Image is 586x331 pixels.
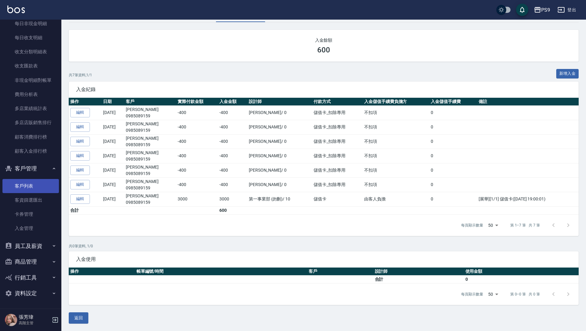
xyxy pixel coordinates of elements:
button: 返回 [69,312,88,324]
td: [PERSON_NAME] [124,177,176,192]
td: 不扣項 [363,163,429,177]
td: [PERSON_NAME] / 0 [247,163,312,177]
td: [PERSON_NAME] / 0 [247,177,312,192]
a: 多店店販銷售排行 [2,116,59,130]
td: 合計 [373,275,464,283]
td: 由客人負擔 [363,192,429,206]
a: 編輯 [70,165,90,175]
td: -400 [176,149,218,163]
a: 編輯 [70,180,90,189]
p: 共 0 筆資料, 1 / 0 [69,243,579,249]
td: [DATE] [102,105,124,120]
img: Logo [7,6,25,13]
td: -400 [176,177,218,192]
th: 帳單編號/時間 [135,268,307,276]
td: -400 [176,134,218,149]
td: [PERSON_NAME] [124,163,176,177]
a: 每日收支明細 [2,31,59,45]
a: 編輯 [70,137,90,146]
a: 卡券管理 [2,207,59,221]
td: 儲值卡_扣除專用 [312,105,363,120]
td: [DATE] [102,134,124,149]
td: [PERSON_NAME] [124,120,176,134]
td: [PERSON_NAME] / 0 [247,149,312,163]
td: 不扣項 [363,134,429,149]
td: -400 [176,163,218,177]
th: 客戶 [307,268,373,276]
th: 使用金額 [464,268,579,276]
a: 每日非現金明細 [2,17,59,31]
td: 3000 [218,192,247,206]
a: 多店業績統計表 [2,101,59,116]
th: 設計師 [373,268,464,276]
td: 儲值卡_扣除專用 [312,149,363,163]
p: 0985089159 [126,142,175,148]
th: 客戶 [124,98,176,106]
td: -400 [176,120,218,134]
span: 入金使用 [76,256,571,262]
th: 日期 [102,98,124,106]
a: 費用分析表 [2,87,59,101]
th: 入金儲值手續費 [429,98,477,106]
th: 入金金額 [218,98,247,106]
td: -400 [218,149,247,163]
td: 儲值卡 [312,192,363,206]
td: 600 [218,206,247,214]
td: [DATE] [102,149,124,163]
p: 0985089159 [126,156,175,162]
td: [PERSON_NAME] [124,134,176,149]
p: 第 0–0 筆 共 0 筆 [510,291,540,297]
p: 高階主管 [19,320,50,326]
h5: 張芳瑋 [19,314,50,320]
div: 50 [486,286,500,302]
p: 0985089159 [126,127,175,134]
td: 不扣項 [363,105,429,120]
button: save [516,4,528,16]
a: 編輯 [70,194,90,204]
td: 3000 [176,192,218,206]
span: 入金紀錄 [76,86,571,93]
td: 儲值卡_扣除專用 [312,163,363,177]
a: 編輯 [70,108,90,117]
td: [展華][1/1] 儲值卡([DATE] 19:00:01) [477,192,579,206]
td: -400 [176,105,218,120]
a: 客戶列表 [2,179,59,193]
td: 0 [429,105,477,120]
th: 備註 [477,98,579,106]
td: [PERSON_NAME] [124,149,176,163]
th: 實際付款金額 [176,98,218,106]
button: PS9 [531,4,553,16]
button: 客戶管理 [2,161,59,177]
a: 編輯 [70,151,90,161]
td: [DATE] [102,177,124,192]
p: 0985089159 [126,199,175,206]
td: 第一事業部 (勿刪) / 10 [247,192,312,206]
p: 0985089159 [126,113,175,119]
td: -400 [218,177,247,192]
a: 顧客入金排行榜 [2,144,59,158]
td: 0 [429,134,477,149]
th: 設計師 [247,98,312,106]
th: 入金儲值手續費負擔方 [363,98,429,106]
td: -400 [218,134,247,149]
h3: 600 [317,46,330,54]
a: 收支匯款表 [2,59,59,73]
a: 客資篩選匯出 [2,193,59,207]
button: 商品管理 [2,254,59,270]
td: 0 [429,177,477,192]
a: 編輯 [70,122,90,132]
td: 0 [429,163,477,177]
th: 操作 [69,268,135,276]
td: 不扣項 [363,120,429,134]
td: 儲值卡_扣除專用 [312,177,363,192]
td: [DATE] [102,120,124,134]
a: 顧客消費排行榜 [2,130,59,144]
td: [PERSON_NAME] / 0 [247,134,312,149]
td: 儲值卡_扣除專用 [312,120,363,134]
td: -400 [218,105,247,120]
a: 非現金明細對帳單 [2,73,59,87]
td: [PERSON_NAME] [124,192,176,206]
h2: 入金餘額 [76,37,571,43]
td: [DATE] [102,163,124,177]
p: 共 7 筆資料, 1 / 1 [69,72,92,78]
